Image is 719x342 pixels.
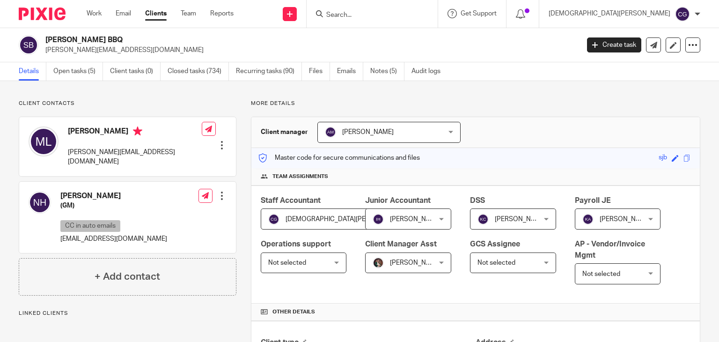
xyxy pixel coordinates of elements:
a: Clients [145,9,167,18]
img: svg%3E [29,126,59,156]
a: Create task [587,37,641,52]
h4: + Add contact [95,269,160,284]
p: Master code for secure communications and files [258,153,420,163]
span: Not selected [268,260,306,266]
span: Not selected [582,271,620,277]
img: Profile%20picture%20JUS.JPG [373,257,384,268]
img: Pixie [19,7,66,20]
span: Staff Accountant [261,197,321,204]
span: [PERSON_NAME] [342,129,394,135]
a: Notes (5) [370,62,404,81]
img: svg%3E [373,214,384,225]
span: Operations support [261,240,331,248]
a: Client tasks (0) [110,62,161,81]
p: More details [251,100,700,107]
span: Other details [272,308,315,316]
a: Files [309,62,330,81]
a: Team [181,9,196,18]
p: [DEMOGRAPHIC_DATA][PERSON_NAME] [549,9,670,18]
span: Client Manager Asst [365,240,437,248]
a: Closed tasks (734) [168,62,229,81]
a: Details [19,62,46,81]
img: svg%3E [29,191,51,214]
h2: [PERSON_NAME] BBQ [45,35,468,45]
span: Team assignments [272,173,328,180]
img: svg%3E [268,214,279,225]
div: sjb [659,153,667,164]
p: Client contacts [19,100,236,107]
a: Audit logs [411,62,448,81]
img: svg%3E [582,214,594,225]
span: [PERSON_NAME] [390,260,441,266]
p: Linked clients [19,310,236,317]
span: Not selected [477,260,515,266]
h4: [PERSON_NAME] [68,126,202,138]
p: CC in auto emails [60,220,120,232]
input: Search [325,11,410,20]
span: [PERSON_NAME] [390,216,441,223]
img: svg%3E [325,126,336,138]
a: Recurring tasks (90) [236,62,302,81]
p: [PERSON_NAME][EMAIL_ADDRESS][DOMAIN_NAME] [45,45,573,55]
img: svg%3E [675,7,690,22]
span: Payroll JE [575,197,611,204]
a: Reports [210,9,234,18]
p: [EMAIL_ADDRESS][DOMAIN_NAME] [60,234,167,244]
a: Emails [337,62,363,81]
span: GCS Assignee [470,240,520,248]
span: DSS [470,197,485,204]
h4: [PERSON_NAME] [60,191,167,201]
h3: Client manager [261,127,308,137]
a: Open tasks (5) [53,62,103,81]
span: AP - Vendor/Invoice Mgmt [575,240,645,259]
img: svg%3E [477,214,489,225]
span: [PERSON_NAME] [600,216,651,223]
img: svg%3E [19,35,38,55]
h5: (GM) [60,201,167,210]
span: [PERSON_NAME] [495,216,546,223]
span: [DEMOGRAPHIC_DATA][PERSON_NAME] [286,216,407,223]
a: Work [87,9,102,18]
span: Get Support [461,10,497,17]
p: [PERSON_NAME][EMAIL_ADDRESS][DOMAIN_NAME] [68,148,202,167]
a: Email [116,9,131,18]
span: Junior Accountant [365,197,431,204]
i: Primary [133,126,142,136]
